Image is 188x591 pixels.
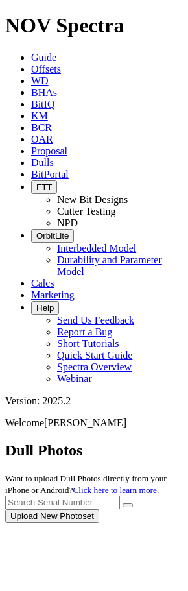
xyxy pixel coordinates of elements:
a: New Bit Designs [57,194,128,205]
a: BitIQ [31,99,54,110]
a: BitPortal [31,169,69,180]
a: Webinar [57,373,92,384]
button: Help [31,301,59,315]
a: Report a Bug [57,326,112,337]
a: Interbedded Model [57,243,136,254]
a: NPD [57,217,78,228]
h2: Dull Photos [5,442,183,459]
button: FTT [31,180,57,194]
a: Spectra Overview [57,361,132,372]
small: Want to upload Dull Photos directly from your iPhone or Android? [5,474,167,495]
span: Help [36,303,54,313]
button: Upload New Photoset [5,509,99,523]
a: Dulls [31,157,54,168]
p: Welcome [5,417,183,429]
a: Proposal [31,145,67,156]
a: BCR [31,122,52,133]
a: Quick Start Guide [57,350,132,361]
a: KM [31,110,48,121]
button: OrbitLite [31,229,74,243]
a: BHAs [31,87,57,98]
span: OrbitLite [36,231,69,241]
a: Cutter Testing [57,206,116,217]
a: Durability and Parameter Model [57,254,162,277]
a: Offsets [31,64,61,75]
input: Search Serial Number [5,496,120,509]
a: Guide [31,52,56,63]
a: Send Us Feedback [57,315,134,326]
a: Short Tutorials [57,338,119,349]
a: Click here to learn more. [73,485,159,495]
a: Calcs [31,278,54,289]
span: FTT [36,182,52,192]
a: Marketing [31,289,75,300]
div: Version: 2025.2 [5,395,183,407]
h1: NOV Spectra [5,14,183,38]
span: [PERSON_NAME] [44,417,126,428]
a: OAR [31,134,53,145]
a: WD [31,75,49,86]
